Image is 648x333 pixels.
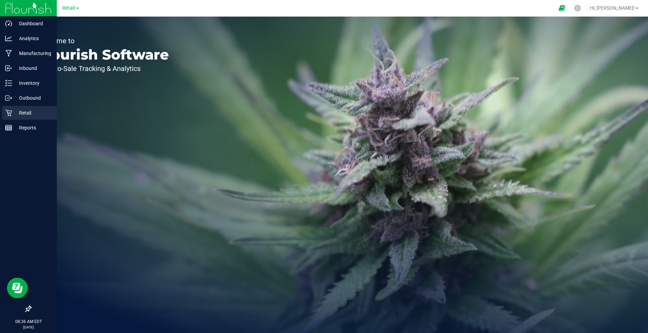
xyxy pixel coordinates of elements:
p: Welcome to [37,37,169,44]
span: Retail [62,5,75,11]
p: Seed-to-Sale Tracking & Analytics [37,65,169,72]
p: Outbound [12,94,54,102]
p: Analytics [12,34,54,43]
p: Reports [12,124,54,132]
inline-svg: Manufacturing [5,50,12,57]
inline-svg: Reports [5,124,12,131]
div: Manage settings [573,5,582,11]
span: Open Ecommerce Menu [554,1,570,15]
p: 08:36 AM EDT [3,318,54,325]
inline-svg: Inbound [5,65,12,72]
iframe: Resource center [7,278,28,298]
inline-svg: Dashboard [5,20,12,27]
p: Inbound [12,64,54,72]
inline-svg: Retail [5,109,12,116]
p: Manufacturing [12,49,54,57]
span: Hi, [PERSON_NAME]! [590,5,635,11]
p: Inventory [12,79,54,87]
p: Retail [12,109,54,117]
p: [DATE] [3,325,54,330]
inline-svg: Inventory [5,80,12,87]
inline-svg: Outbound [5,94,12,101]
p: Dashboard [12,19,54,28]
p: Flourish Software [37,48,169,62]
inline-svg: Analytics [5,35,12,42]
